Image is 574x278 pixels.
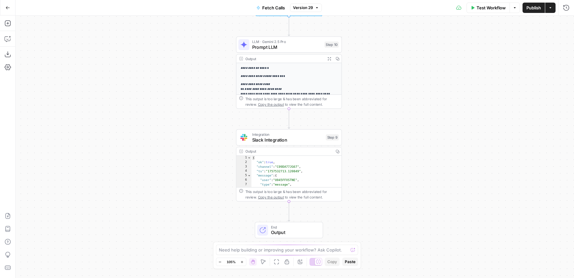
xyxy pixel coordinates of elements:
[247,156,251,160] span: Toggle code folding, rows 1 through 13
[477,5,506,11] span: Test Workflow
[236,178,251,182] div: 6
[245,56,323,61] div: Output
[236,165,251,169] div: 3
[258,102,284,106] span: Copy the output
[526,5,541,11] span: Publish
[252,39,322,44] span: LLM · Gemini 2.5 Pro
[293,5,313,11] span: Version 29
[324,42,339,48] div: Step 10
[252,136,323,143] span: Slack Integration
[288,201,290,221] g: Edge from step_9 to end
[271,224,317,230] span: End
[236,160,251,165] div: 2
[247,174,251,178] span: Toggle code folding, rows 5 through 12
[327,259,337,265] span: Copy
[290,4,322,12] button: Version 29
[236,169,251,174] div: 4
[236,187,251,191] div: 8
[241,134,247,141] img: Slack-mark-RGB.png
[236,222,342,238] div: EndOutput
[288,109,290,128] g: Edge from step_10 to step_9
[236,156,251,160] div: 1
[288,16,290,36] g: Edge from start to step_10
[245,189,339,200] div: This output is too large & has been abbreviated for review. to view the full content.
[467,3,510,13] button: Test Workflow
[258,195,284,199] span: Copy the output
[271,229,317,236] span: Output
[342,258,358,266] button: Paste
[523,3,545,13] button: Publish
[236,174,251,178] div: 5
[262,5,285,11] span: Fetch Calls
[236,129,342,202] div: IntegrationSlack IntegrationStep 9Output{ "ok":true, "channel":"C09DA77JG67", "ts":"1757532713.12...
[253,3,289,13] button: Fetch Calls
[325,258,340,266] button: Copy
[326,134,339,140] div: Step 9
[252,44,322,50] span: Prompt LLM
[245,96,339,107] div: This output is too large & has been abbreviated for review. to view the full content.
[227,259,236,264] span: 105%
[236,182,251,187] div: 7
[245,149,332,154] div: Output
[252,132,323,137] span: Integration
[345,259,355,265] span: Paste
